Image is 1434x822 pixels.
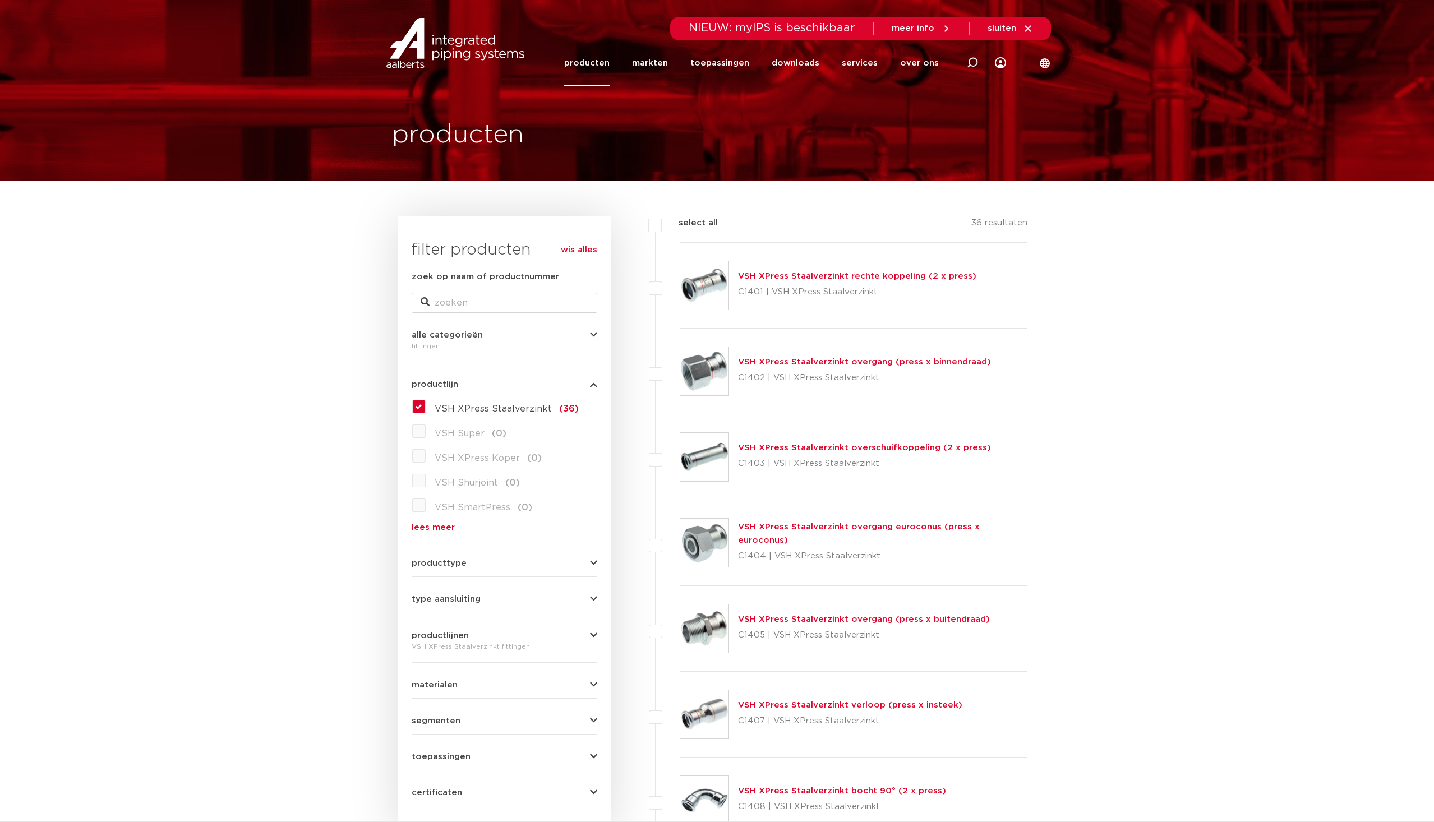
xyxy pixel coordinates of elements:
[738,283,976,301] p: C1401 | VSH XPress Staalverzinkt
[412,595,597,603] button: type aansluiting
[412,681,458,689] span: materialen
[435,429,485,438] span: VSH Super
[680,604,728,653] img: Thumbnail for VSH XPress Staalverzinkt overgang (press x buitendraad)
[738,523,980,544] a: VSH XPress Staalverzinkt overgang euroconus (press x euroconus)
[435,478,498,487] span: VSH Shurjoint
[738,701,962,709] a: VSH XPress Staalverzinkt verloop (press x insteek)
[738,712,962,730] p: C1407 | VSH XPress Staalverzinkt
[561,243,597,257] a: wis alles
[988,24,1016,33] span: sluiten
[412,752,597,761] button: toepassingen
[412,380,458,389] span: productlijn
[412,331,597,339] button: alle categorieën
[505,478,520,487] span: (0)
[412,788,462,797] span: certificaten
[412,239,597,261] h3: filter producten
[412,270,559,284] label: zoek op naam of productnummer
[738,272,976,280] a: VSH XPress Staalverzinkt rechte koppeling (2 x press)
[412,293,597,313] input: zoeken
[738,358,991,366] a: VSH XPress Staalverzinkt overgang (press x binnendraad)
[690,40,749,86] a: toepassingen
[412,331,483,339] span: alle categorieën
[680,690,728,738] img: Thumbnail for VSH XPress Staalverzinkt verloop (press x insteek)
[527,454,542,463] span: (0)
[412,380,597,389] button: productlijn
[995,40,1006,86] div: my IPS
[892,24,934,33] span: meer info
[559,404,579,413] span: (36)
[971,216,1027,234] p: 36 resultaten
[518,503,532,512] span: (0)
[680,261,728,310] img: Thumbnail for VSH XPress Staalverzinkt rechte koppeling (2 x press)
[738,787,946,795] a: VSH XPress Staalverzinkt bocht 90° (2 x press)
[412,631,597,640] button: productlijnen
[632,40,668,86] a: markten
[412,631,469,640] span: productlijnen
[412,788,597,797] button: certificaten
[412,523,597,532] a: lees meer
[412,559,467,567] span: producttype
[392,117,524,153] h1: producten
[412,752,471,761] span: toepassingen
[892,24,951,34] a: meer info
[772,40,819,86] a: downloads
[738,547,1028,565] p: C1404 | VSH XPress Staalverzinkt
[435,404,552,413] span: VSH XPress Staalverzinkt
[564,40,939,86] nav: Menu
[738,615,990,624] a: VSH XPress Staalverzinkt overgang (press x buitendraad)
[412,717,597,725] button: segmenten
[900,40,939,86] a: over ons
[564,40,610,86] a: producten
[412,681,597,689] button: materialen
[738,444,991,452] a: VSH XPress Staalverzinkt overschuifkoppeling (2 x press)
[412,640,597,653] div: VSH XPress Staalverzinkt fittingen
[738,626,990,644] p: C1405 | VSH XPress Staalverzinkt
[412,717,460,725] span: segmenten
[680,347,728,395] img: Thumbnail for VSH XPress Staalverzinkt overgang (press x binnendraad)
[662,216,718,230] label: select all
[435,503,510,512] span: VSH SmartPress
[412,559,597,567] button: producttype
[689,22,855,34] span: NIEUW: myIPS is beschikbaar
[492,429,506,438] span: (0)
[435,454,520,463] span: VSH XPress Koper
[738,798,946,816] p: C1408 | VSH XPress Staalverzinkt
[680,519,728,567] img: Thumbnail for VSH XPress Staalverzinkt overgang euroconus (press x euroconus)
[842,40,878,86] a: services
[412,339,597,353] div: fittingen
[988,24,1033,34] a: sluiten
[738,455,991,473] p: C1403 | VSH XPress Staalverzinkt
[412,595,481,603] span: type aansluiting
[680,433,728,481] img: Thumbnail for VSH XPress Staalverzinkt overschuifkoppeling (2 x press)
[738,369,991,387] p: C1402 | VSH XPress Staalverzinkt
